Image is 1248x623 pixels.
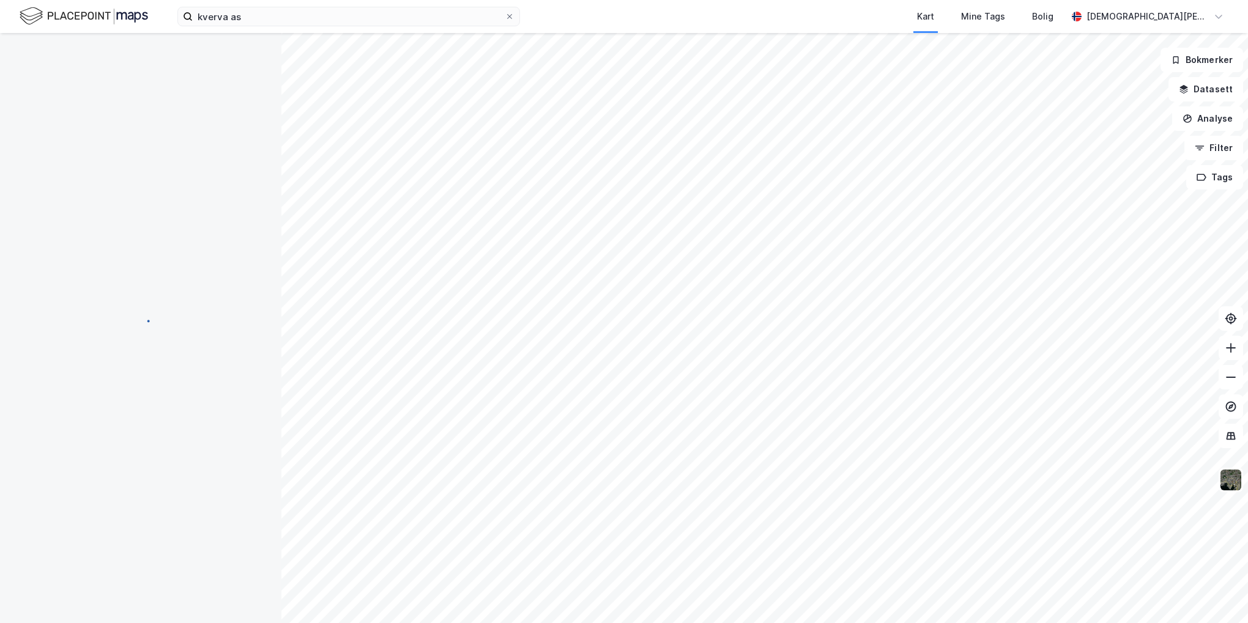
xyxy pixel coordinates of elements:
[1086,9,1209,24] div: [DEMOGRAPHIC_DATA][PERSON_NAME]
[1219,468,1242,492] img: 9k=
[1172,106,1243,131] button: Analyse
[1032,9,1053,24] div: Bolig
[131,311,150,331] img: spinner.a6d8c91a73a9ac5275cf975e30b51cfb.svg
[1187,564,1248,623] iframe: Chat Widget
[1186,165,1243,190] button: Tags
[193,7,505,26] input: Søk på adresse, matrikkel, gårdeiere, leietakere eller personer
[917,9,934,24] div: Kart
[20,6,148,27] img: logo.f888ab2527a4732fd821a326f86c7f29.svg
[1184,136,1243,160] button: Filter
[1168,77,1243,101] button: Datasett
[1161,48,1243,72] button: Bokmerker
[961,9,1005,24] div: Mine Tags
